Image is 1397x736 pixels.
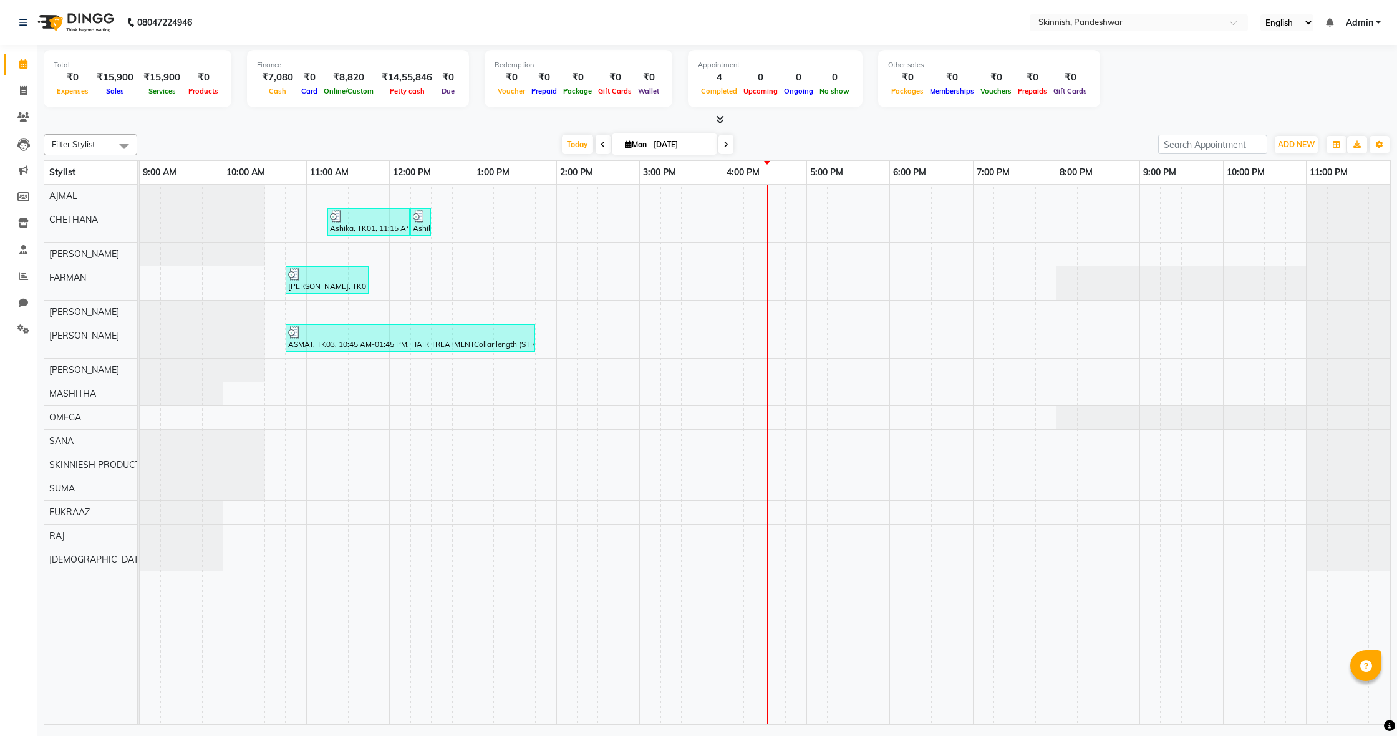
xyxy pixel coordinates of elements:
[890,163,929,182] a: 6:00 PM
[1307,163,1351,182] a: 11:00 PM
[287,268,367,292] div: [PERSON_NAME], TK02, 10:45 AM-11:45 AM, Advanced Facial TherapyHydra Facial
[223,163,268,182] a: 10:00 AM
[185,87,221,95] span: Products
[495,60,662,70] div: Redemption
[54,87,92,95] span: Expenses
[1050,70,1090,85] div: ₹0
[49,364,119,375] span: [PERSON_NAME]
[740,87,781,95] span: Upcoming
[528,70,560,85] div: ₹0
[287,326,534,350] div: ASMAT, TK03, 10:45 AM-01:45 PM, HAIR TREATMENTCollar length (STRAIGHTENING)
[816,87,853,95] span: No show
[49,435,74,447] span: SANA
[412,210,430,234] div: Ashika, TK01, 12:15 PM-12:30 PM, Eyebrows
[387,87,428,95] span: Petty cash
[103,87,127,95] span: Sales
[888,60,1090,70] div: Other sales
[1056,163,1096,182] a: 8:00 PM
[698,70,740,85] div: 4
[145,87,179,95] span: Services
[49,483,75,494] span: SUMA
[49,459,146,470] span: SKINNIESH PRODUCTS
[138,70,185,85] div: ₹15,900
[816,70,853,85] div: 0
[321,87,377,95] span: Online/Custom
[54,60,221,70] div: Total
[595,70,635,85] div: ₹0
[560,87,595,95] span: Package
[298,87,321,95] span: Card
[321,70,377,85] div: ₹8,820
[49,412,81,423] span: OMEGA
[740,70,781,85] div: 0
[562,135,593,154] span: Today
[650,135,712,154] input: 2025-09-01
[1140,163,1179,182] a: 9:00 PM
[781,70,816,85] div: 0
[495,70,528,85] div: ₹0
[1224,163,1268,182] a: 10:00 PM
[140,163,180,182] a: 9:00 AM
[1158,135,1267,154] input: Search Appointment
[1015,87,1050,95] span: Prepaids
[49,214,98,225] span: CHETHANA
[307,163,352,182] a: 11:00 AM
[438,87,458,95] span: Due
[698,87,740,95] span: Completed
[640,163,679,182] a: 3:00 PM
[49,530,65,541] span: RAJ
[257,60,459,70] div: Finance
[49,306,119,317] span: [PERSON_NAME]
[49,167,75,178] span: Stylist
[927,70,977,85] div: ₹0
[622,140,650,149] span: Mon
[888,70,927,85] div: ₹0
[635,87,662,95] span: Wallet
[49,190,77,201] span: AJMAL
[977,87,1015,95] span: Vouchers
[92,70,138,85] div: ₹15,900
[495,87,528,95] span: Voucher
[927,87,977,95] span: Memberships
[781,87,816,95] span: Ongoing
[1278,140,1315,149] span: ADD NEW
[390,163,434,182] a: 12:00 PM
[137,5,192,40] b: 08047224946
[185,70,221,85] div: ₹0
[473,163,513,182] a: 1:00 PM
[635,70,662,85] div: ₹0
[52,139,95,149] span: Filter Stylist
[49,330,119,341] span: [PERSON_NAME]
[1015,70,1050,85] div: ₹0
[329,210,408,234] div: Ashika, TK01, 11:15 AM-12:15 PM, Advanced Facial TherapyHydra Facial
[377,70,437,85] div: ₹14,55,846
[1050,87,1090,95] span: Gift Cards
[49,248,119,259] span: [PERSON_NAME]
[437,70,459,85] div: ₹0
[528,87,560,95] span: Prepaid
[723,163,763,182] a: 4:00 PM
[1345,686,1385,724] iframe: chat widget
[1275,136,1318,153] button: ADD NEW
[298,70,321,85] div: ₹0
[49,506,90,518] span: FUKRAAZ
[49,388,96,399] span: MASHITHA
[698,60,853,70] div: Appointment
[888,87,927,95] span: Packages
[54,70,92,85] div: ₹0
[557,163,596,182] a: 2:00 PM
[32,5,117,40] img: logo
[266,87,289,95] span: Cash
[560,70,595,85] div: ₹0
[1346,16,1373,29] span: Admin
[49,272,86,283] span: FARMAN
[974,163,1013,182] a: 7:00 PM
[49,554,147,565] span: [DEMOGRAPHIC_DATA]
[257,70,298,85] div: ₹7,080
[977,70,1015,85] div: ₹0
[807,163,846,182] a: 5:00 PM
[595,87,635,95] span: Gift Cards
